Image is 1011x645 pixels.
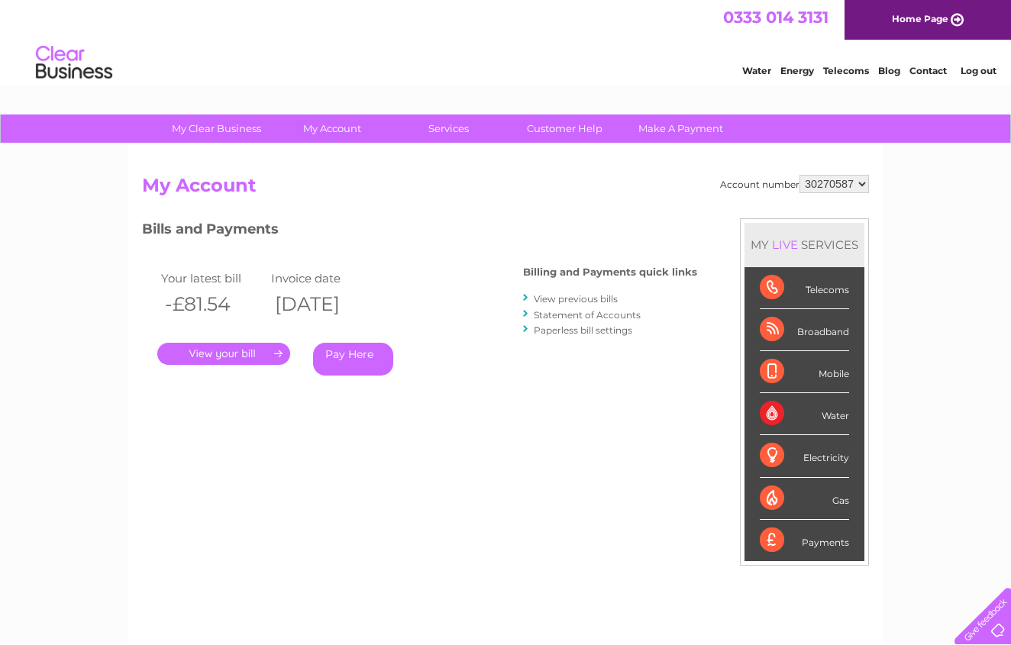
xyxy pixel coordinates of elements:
[618,114,744,143] a: Make A Payment
[142,218,697,245] h3: Bills and Payments
[742,65,771,76] a: Water
[523,266,697,278] h4: Billing and Payments quick links
[760,435,849,477] div: Electricity
[142,175,869,204] h2: My Account
[909,65,947,76] a: Contact
[823,65,869,76] a: Telecoms
[534,309,641,321] a: Statement of Accounts
[769,237,801,252] div: LIVE
[745,223,864,266] div: MY SERVICES
[157,289,267,320] th: -£81.54
[760,309,849,351] div: Broadband
[313,343,393,376] a: Pay Here
[157,268,267,289] td: Your latest bill
[961,65,996,76] a: Log out
[267,268,377,289] td: Invoice date
[153,114,279,143] a: My Clear Business
[35,40,113,86] img: logo.png
[760,351,849,393] div: Mobile
[534,324,632,336] a: Paperless bill settings
[760,478,849,520] div: Gas
[760,520,849,561] div: Payments
[720,175,869,193] div: Account number
[534,293,618,305] a: View previous bills
[270,114,396,143] a: My Account
[878,65,900,76] a: Blog
[386,114,512,143] a: Services
[267,289,377,320] th: [DATE]
[760,267,849,309] div: Telecoms
[502,114,628,143] a: Customer Help
[723,8,829,27] a: 0333 014 3131
[780,65,814,76] a: Energy
[146,8,867,74] div: Clear Business is a trading name of Verastar Limited (registered in [GEOGRAPHIC_DATA] No. 3667643...
[157,343,290,365] a: .
[760,393,849,435] div: Water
